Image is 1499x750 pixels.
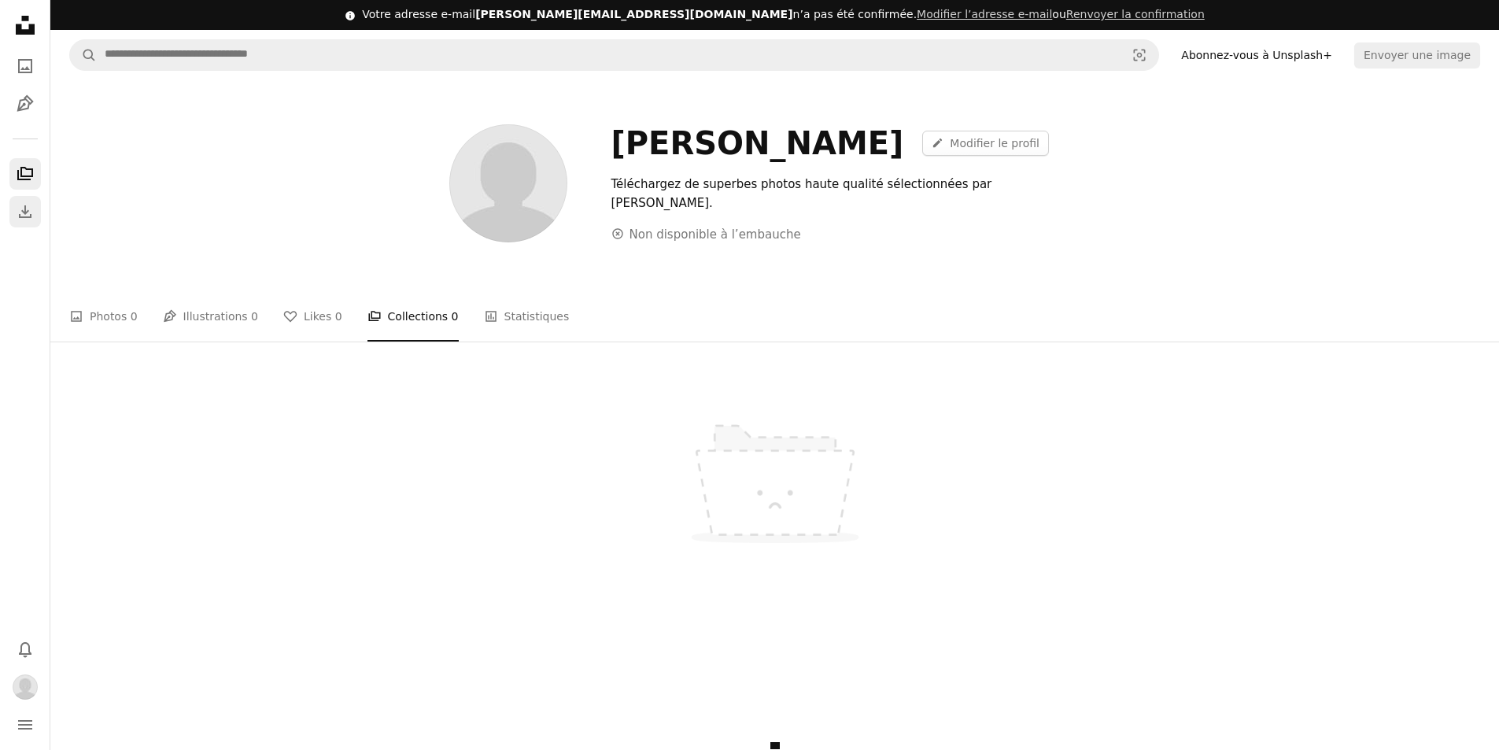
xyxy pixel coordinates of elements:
a: Illustrations [9,88,41,120]
img: Aucun contenu disponible [657,386,893,563]
a: Photos 0 [69,291,138,342]
a: Illustrations 0 [163,291,258,342]
button: Menu [9,709,41,741]
a: Modifier l’adresse e-mail [917,8,1052,20]
a: Abonnez-vous à Unsplash+ [1172,42,1342,68]
button: Renvoyer la confirmation [1066,7,1205,23]
button: Notifications [9,634,41,665]
span: [PERSON_NAME][EMAIL_ADDRESS][DOMAIN_NAME] [475,8,792,20]
button: Recherche de visuels [1121,40,1158,70]
span: 0 [251,308,258,325]
button: Profil [9,671,41,703]
div: Téléchargez de superbes photos haute qualité sélectionnées par [PERSON_NAME]. [611,175,1083,212]
form: Rechercher des visuels sur tout le site [69,39,1159,71]
img: Avatar de l’utilisateur Tatiana Piculiova [13,674,38,700]
img: Avatar de l’utilisateur Tatiana Piculiova [449,124,567,242]
a: Likes 0 [283,291,342,342]
a: Accueil — Unsplash [9,9,41,44]
button: Rechercher sur Unsplash [70,40,97,70]
button: Envoyer une image [1354,42,1480,68]
span: 0 [131,308,138,325]
a: Collections [9,158,41,190]
a: Historique de téléchargement [9,196,41,227]
div: Votre adresse e-mail n’a pas été confirmée. [362,7,1205,23]
span: 0 [335,308,342,325]
div: Non disponible à l’embauche [611,225,801,244]
a: Photos [9,50,41,82]
a: Modifier le profil [922,131,1049,156]
div: [PERSON_NAME] [611,124,904,162]
a: Statistiques [484,291,570,342]
span: ou [917,8,1205,20]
